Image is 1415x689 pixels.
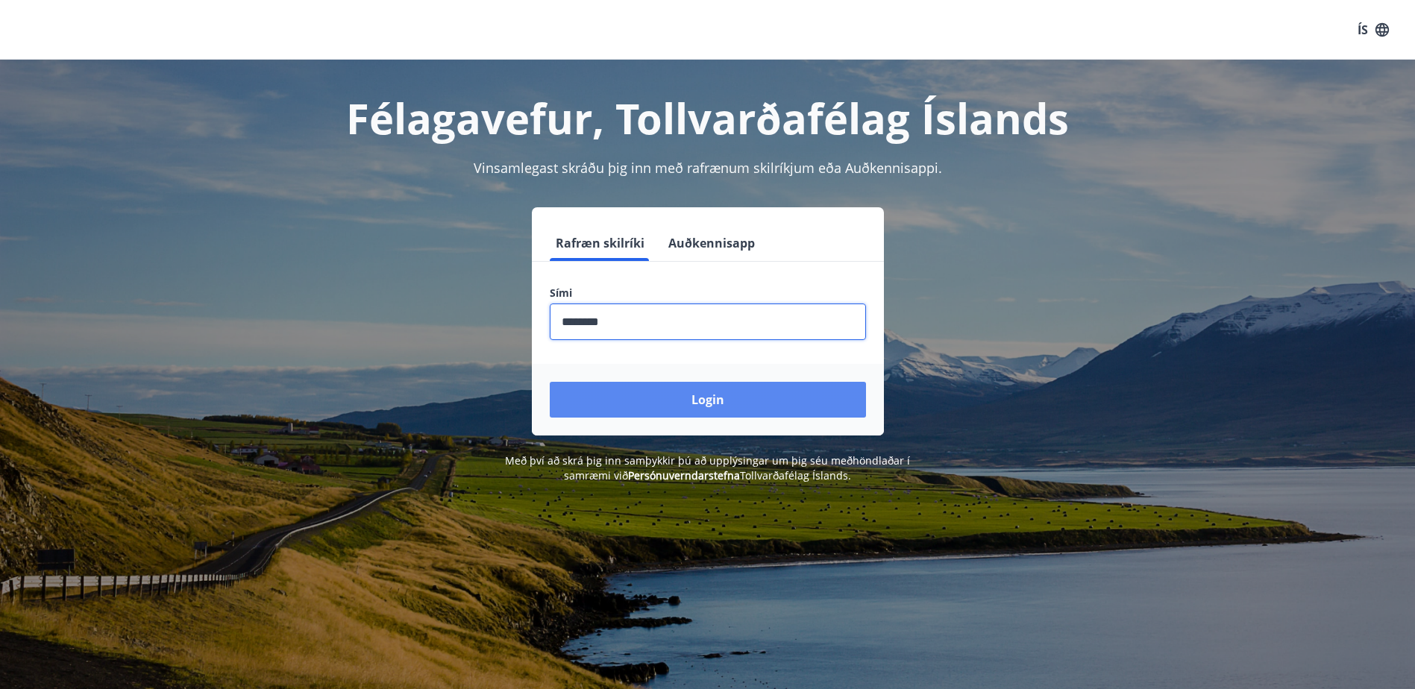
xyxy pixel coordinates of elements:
[474,159,942,177] span: Vinsamlegast skráðu þig inn með rafrænum skilríkjum eða Auðkennisappi.
[550,382,866,418] button: Login
[628,468,740,482] a: Persónuverndarstefna
[505,453,910,482] span: Með því að skrá þig inn samþykkir þú að upplýsingar um þig séu meðhöndlaðar í samræmi við Tollvar...
[550,225,650,261] button: Rafræn skilríki
[189,89,1227,146] h1: Félagavefur, Tollvarðafélag Íslands
[662,225,761,261] button: Auðkennisapp
[1349,16,1397,43] button: ÍS
[550,286,866,301] label: Sími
